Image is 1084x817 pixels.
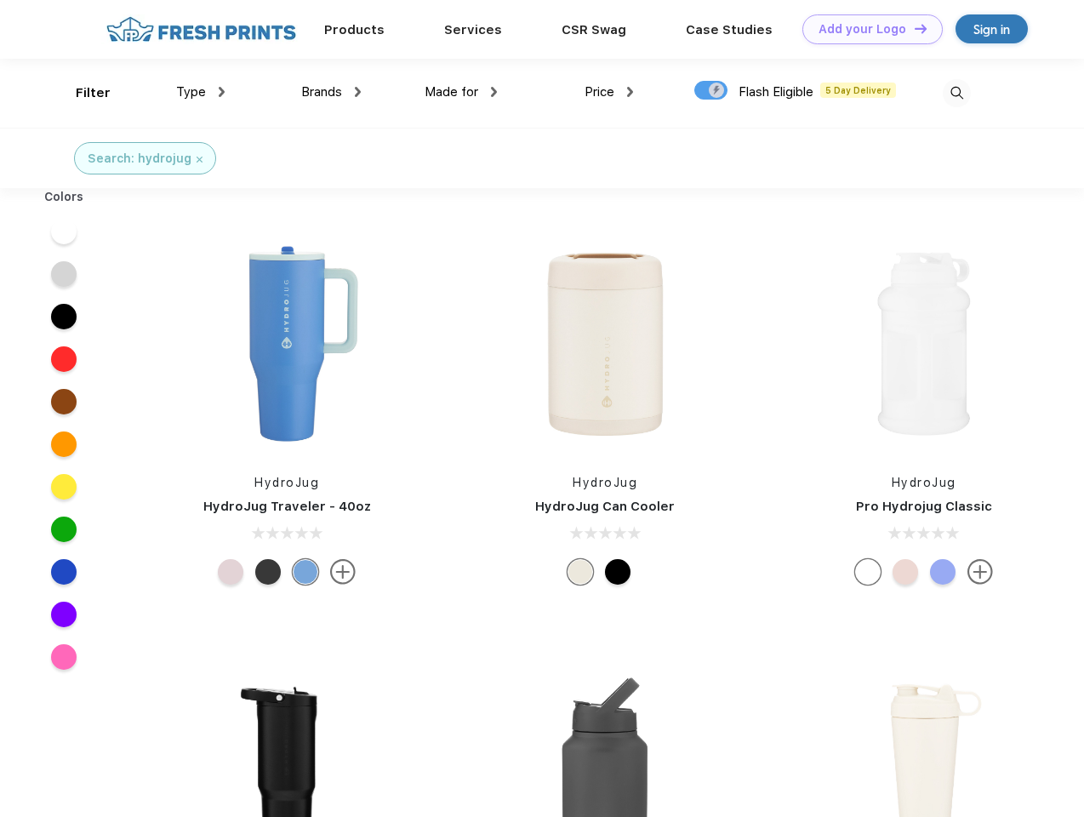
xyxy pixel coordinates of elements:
[330,559,356,585] img: more.svg
[893,559,918,585] div: Pink Sand
[219,87,225,97] img: dropdown.png
[573,476,637,489] a: HydroJug
[535,499,675,514] a: HydroJug Can Cooler
[605,559,630,585] div: Black
[892,476,956,489] a: HydroJug
[218,559,243,585] div: Pink Sand
[255,559,281,585] div: Black
[956,14,1028,43] a: Sign in
[856,499,992,514] a: Pro Hydrojug Classic
[174,231,400,457] img: func=resize&h=266
[88,150,191,168] div: Search: hydrojug
[203,499,371,514] a: HydroJug Traveler - 40oz
[301,84,342,100] span: Brands
[492,231,718,457] img: func=resize&h=266
[811,231,1037,457] img: func=resize&h=266
[31,188,97,206] div: Colors
[967,559,993,585] img: more.svg
[324,22,385,37] a: Products
[930,559,956,585] div: Hyper Blue
[568,559,593,585] div: Cream
[176,84,206,100] span: Type
[820,83,896,98] span: 5 Day Delivery
[585,84,614,100] span: Price
[973,20,1010,39] div: Sign in
[943,79,971,107] img: desktop_search.svg
[915,24,927,33] img: DT
[627,87,633,97] img: dropdown.png
[491,87,497,97] img: dropdown.png
[355,87,361,97] img: dropdown.png
[293,559,318,585] div: Riptide
[101,14,301,44] img: fo%20logo%202.webp
[819,22,906,37] div: Add your Logo
[76,83,111,103] div: Filter
[197,157,203,163] img: filter_cancel.svg
[425,84,478,100] span: Made for
[855,559,881,585] div: White
[739,84,813,100] span: Flash Eligible
[254,476,319,489] a: HydroJug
